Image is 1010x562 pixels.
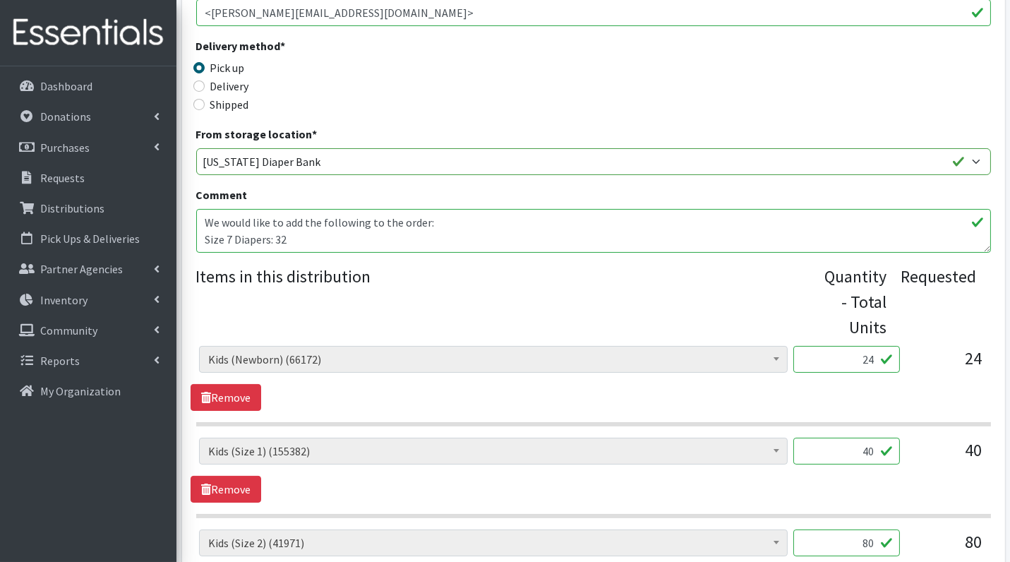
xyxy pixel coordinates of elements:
[6,72,171,100] a: Dashboard
[196,37,395,59] legend: Delivery method
[6,102,171,131] a: Donations
[6,164,171,192] a: Requests
[825,264,887,340] div: Quantity - Total Units
[901,264,977,340] div: Requested
[196,209,991,253] textarea: We would like to add the following to the order: Size 7 Diapers: 32 Diaper Cream: 10
[199,438,788,465] span: Kids (Size 1) (155382)
[313,127,318,141] abbr: required
[210,78,249,95] label: Delivery
[199,530,788,556] span: Kids (Size 2) (41971)
[6,347,171,375] a: Reports
[6,9,171,56] img: HumanEssentials
[911,438,982,476] div: 40
[40,293,88,307] p: Inventory
[191,476,261,503] a: Remove
[40,262,123,276] p: Partner Agencies
[6,377,171,405] a: My Organization
[210,96,249,113] label: Shipped
[199,346,788,373] span: Kids (Newborn) (66172)
[793,438,900,465] input: Quantity
[40,201,104,215] p: Distributions
[40,354,80,368] p: Reports
[196,186,248,203] label: Comment
[40,323,97,337] p: Community
[6,225,171,253] a: Pick Ups & Deliveries
[6,255,171,283] a: Partner Agencies
[911,346,982,384] div: 24
[196,264,825,335] legend: Items in this distribution
[196,126,318,143] label: From storage location
[40,171,85,185] p: Requests
[6,286,171,314] a: Inventory
[6,133,171,162] a: Purchases
[210,59,245,76] label: Pick up
[40,109,91,124] p: Donations
[40,384,121,398] p: My Organization
[191,384,261,411] a: Remove
[40,232,140,246] p: Pick Ups & Deliveries
[793,346,900,373] input: Quantity
[6,194,171,222] a: Distributions
[208,533,778,553] span: Kids (Size 2) (41971)
[40,79,92,93] p: Dashboard
[208,441,778,461] span: Kids (Size 1) (155382)
[281,39,286,53] abbr: required
[793,530,900,556] input: Quantity
[6,316,171,345] a: Community
[208,349,778,369] span: Kids (Newborn) (66172)
[40,140,90,155] p: Purchases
